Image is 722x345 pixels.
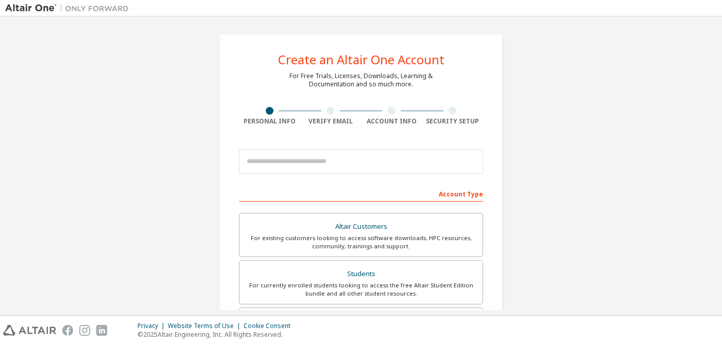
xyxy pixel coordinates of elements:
[246,281,476,298] div: For currently enrolled students looking to access the free Altair Student Edition bundle and all ...
[246,267,476,281] div: Students
[361,117,422,125] div: Account Info
[239,117,300,125] div: Personal Info
[96,325,107,336] img: linkedin.svg
[239,185,483,202] div: Account Type
[246,234,476,250] div: For existing customers looking to access software downloads, HPC resources, community, trainings ...
[168,322,244,330] div: Website Terms of Use
[137,322,168,330] div: Privacy
[137,330,297,339] p: © 2025 Altair Engineering, Inc. All Rights Reserved.
[79,325,90,336] img: instagram.svg
[3,325,56,336] img: altair_logo.svg
[62,325,73,336] img: facebook.svg
[289,72,433,88] div: For Free Trials, Licenses, Downloads, Learning & Documentation and so much more.
[5,3,134,13] img: Altair One
[246,220,476,234] div: Altair Customers
[244,322,297,330] div: Cookie Consent
[300,117,362,125] div: Verify Email
[422,117,484,125] div: Security Setup
[278,53,444,66] div: Create an Altair One Account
